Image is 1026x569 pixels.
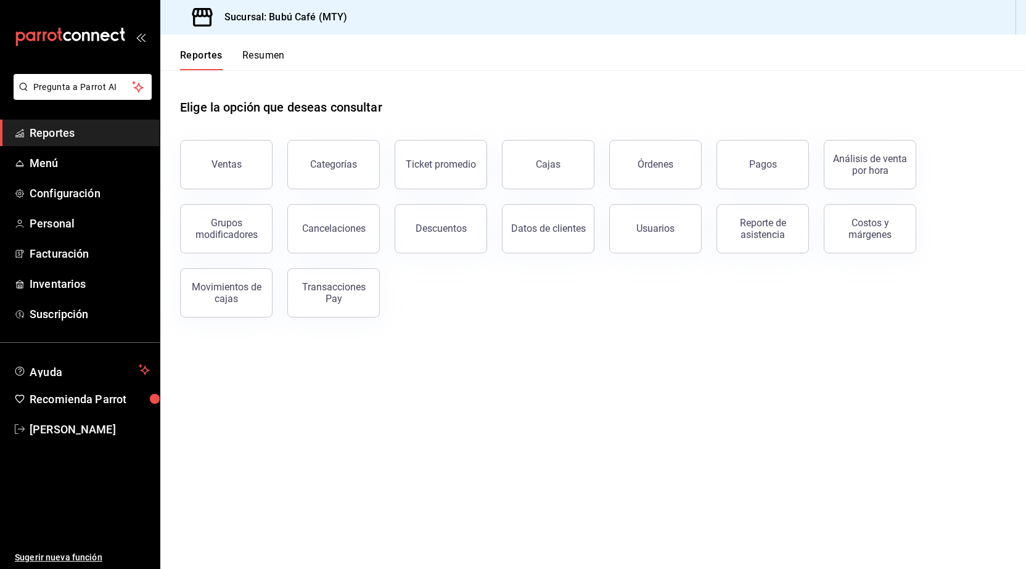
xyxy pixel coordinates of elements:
[14,74,152,100] button: Pregunta a Parrot AI
[180,49,285,70] div: navigation tabs
[242,49,285,70] button: Resumen
[30,276,150,292] span: Inventarios
[638,158,673,170] div: Órdenes
[416,223,467,234] div: Descuentos
[406,158,476,170] div: Ticket promedio
[749,158,777,170] div: Pagos
[30,245,150,262] span: Facturación
[30,125,150,141] span: Reportes
[824,204,916,253] button: Costos y márgenes
[30,215,150,232] span: Personal
[395,140,487,189] button: Ticket promedio
[609,140,702,189] button: Órdenes
[33,81,133,94] span: Pregunta a Parrot AI
[824,140,916,189] button: Análisis de venta por hora
[287,204,380,253] button: Cancelaciones
[188,281,265,305] div: Movimientos de cajas
[180,140,273,189] button: Ventas
[30,391,150,407] span: Recomienda Parrot
[287,140,380,189] button: Categorías
[30,421,150,438] span: [PERSON_NAME]
[832,217,908,240] div: Costos y márgenes
[502,140,594,189] button: Cajas
[136,32,146,42] button: open_drawer_menu
[511,223,586,234] div: Datos de clientes
[310,158,357,170] div: Categorías
[30,185,150,202] span: Configuración
[295,281,372,305] div: Transacciones Pay
[609,204,702,253] button: Usuarios
[180,98,382,117] h1: Elige la opción que deseas consultar
[832,153,908,176] div: Análisis de venta por hora
[211,158,242,170] div: Ventas
[30,155,150,171] span: Menú
[395,204,487,253] button: Descuentos
[724,217,801,240] div: Reporte de asistencia
[180,268,273,317] button: Movimientos de cajas
[180,204,273,253] button: Grupos modificadores
[502,204,594,253] button: Datos de clientes
[15,551,150,564] span: Sugerir nueva función
[716,140,809,189] button: Pagos
[188,217,265,240] div: Grupos modificadores
[716,204,809,253] button: Reporte de asistencia
[30,306,150,322] span: Suscripción
[287,268,380,317] button: Transacciones Pay
[180,49,223,70] button: Reportes
[215,10,347,25] h3: Sucursal: Bubú Café (MTY)
[636,223,675,234] div: Usuarios
[9,89,152,102] a: Pregunta a Parrot AI
[302,223,366,234] div: Cancelaciones
[536,158,560,170] div: Cajas
[30,362,134,377] span: Ayuda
